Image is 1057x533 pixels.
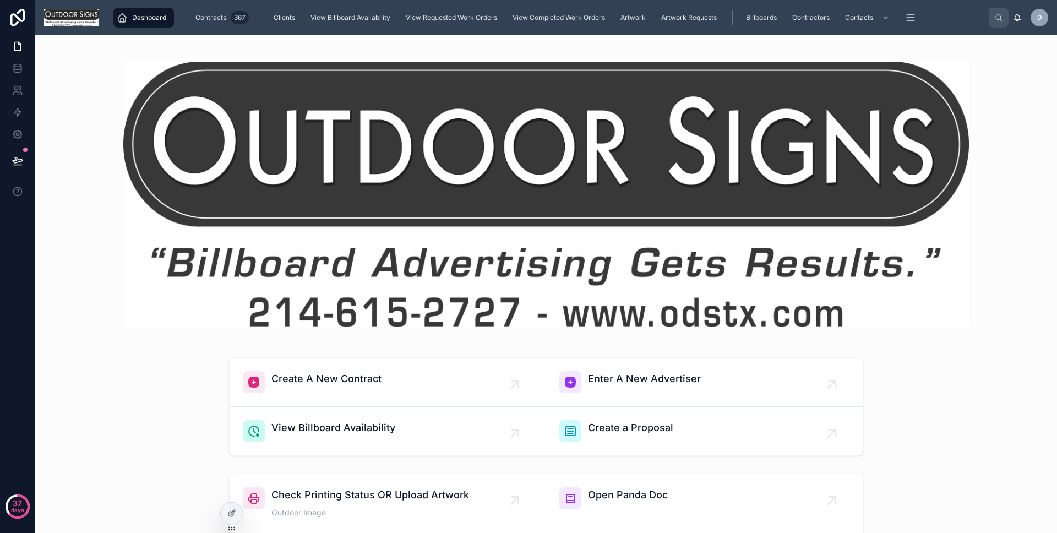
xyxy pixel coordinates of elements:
[274,13,295,22] span: Clients
[132,13,166,22] span: Dashboard
[588,371,701,387] span: Enter A New Advertiser
[513,13,605,22] span: View Completed Work Orders
[661,13,717,22] span: Artwork Requests
[588,420,673,436] span: Create a Proposal
[13,498,22,509] p: 37
[195,13,226,22] span: Contracts
[271,371,382,387] span: Create A New Contract
[546,407,863,455] a: Create a Proposal
[615,8,653,28] a: Artwork
[268,8,303,28] a: Clients
[230,407,546,455] a: View Billboard Availability
[588,487,668,503] span: Open Panda Doc
[310,13,390,22] span: View Billboard Availability
[305,8,398,28] a: View Billboard Availability
[1037,13,1042,22] span: D
[190,8,252,28] a: Contracts367
[11,502,24,518] p: days
[845,13,873,22] span: Contacts
[740,8,784,28] a: Billboards
[620,13,646,22] span: Artwork
[787,8,837,28] a: Contractors
[44,9,99,26] img: App logo
[113,8,174,28] a: Dashboard
[400,8,505,28] a: View Requested Work Orders
[840,8,895,28] a: Contacts
[230,358,546,407] a: Create A New Contract
[231,11,249,24] div: 367
[507,8,613,28] a: View Completed Work Orders
[546,358,863,407] a: Enter A New Advertiser
[123,62,969,327] img: 35131-2021-Outdoor-Signs-Logo-.jpg
[108,6,989,30] div: scrollable content
[656,8,724,28] a: Artwork Requests
[406,13,497,22] span: View Requested Work Orders
[746,13,777,22] span: Billboards
[271,420,395,436] span: View Billboard Availability
[271,507,469,518] span: Outdoor Image
[792,13,830,22] span: Contractors
[271,487,469,503] span: Check Printing Status OR Upload Artwork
